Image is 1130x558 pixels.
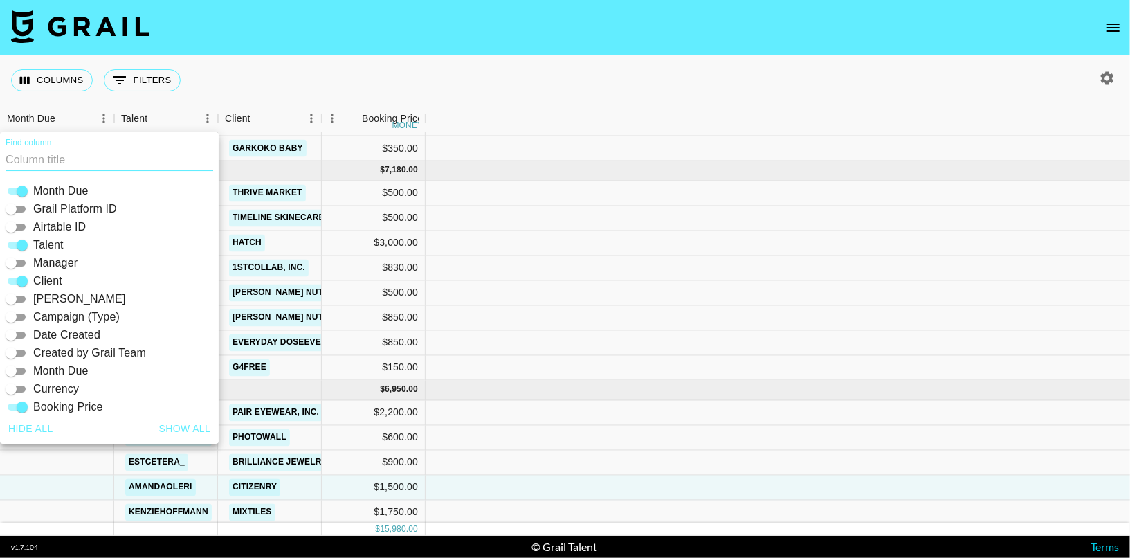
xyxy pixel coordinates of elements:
[322,108,343,129] button: Menu
[114,105,218,132] div: Talent
[33,183,89,199] span: Month Due
[380,523,418,535] div: 15,980.00
[154,416,217,442] button: Show all
[33,255,78,271] span: Manager
[6,149,213,171] input: Column title
[322,501,426,525] div: $1,750.00
[33,273,62,289] span: Client
[380,384,385,396] div: $
[33,237,64,253] span: Talent
[250,109,270,128] button: Sort
[33,219,86,235] span: Airtable ID
[55,109,75,128] button: Sort
[322,331,426,356] div: $850.00
[3,416,59,442] button: Hide all
[121,105,147,132] div: Talent
[322,136,426,161] div: $350.00
[33,309,120,325] span: Campaign (Type)
[229,140,307,157] a: Garkoko Baby
[7,105,55,132] div: Month Due
[197,108,218,129] button: Menu
[229,404,322,422] a: Pair Eyewear, Inc.
[392,121,423,129] div: money
[33,381,79,397] span: Currency
[229,334,399,352] a: Everyday DoseEveryday Dose Inc.
[531,540,597,554] div: © Grail Talent
[33,399,103,415] span: Booking Price
[93,108,114,129] button: Menu
[33,201,117,217] span: Grail Platform ID
[229,235,265,252] a: Hatch
[385,384,418,396] div: 6,950.00
[6,137,52,149] label: Find column
[229,185,306,202] a: Thrive Market
[229,210,328,227] a: Timeline Skinecare
[322,356,426,381] div: $150.00
[229,504,275,521] a: Mixtiles
[301,108,322,129] button: Menu
[322,256,426,281] div: $830.00
[322,401,426,426] div: $2,200.00
[229,479,280,496] a: Citizenry
[33,345,146,361] span: Created by Grail Team
[322,426,426,451] div: $600.00
[11,10,149,43] img: Grail Talent
[229,309,356,327] a: [PERSON_NAME] Nutrition
[1091,540,1119,553] a: Terms
[104,69,181,91] button: Show filters
[229,260,309,277] a: 1stCollab, Inc.
[229,285,356,302] a: [PERSON_NAME] Nutrition
[362,105,423,132] div: Booking Price
[11,543,38,552] div: v 1.7.104
[322,306,426,331] div: $850.00
[125,454,188,471] a: estcetera_
[147,109,167,128] button: Sort
[322,451,426,476] div: $900.00
[322,231,426,256] div: $3,000.00
[322,476,426,501] div: $1,500.00
[380,165,385,177] div: $
[375,523,380,535] div: $
[322,181,426,206] div: $500.00
[218,105,322,132] div: Client
[225,105,250,132] div: Client
[125,504,212,521] a: kenziehoffmann
[11,69,93,91] button: Select columns
[343,109,362,128] button: Sort
[322,206,426,231] div: $500.00
[1100,14,1127,42] button: open drawer
[385,165,418,177] div: 7,180.00
[33,291,126,307] span: [PERSON_NAME]
[33,327,100,343] span: Date Created
[33,363,89,379] span: Month Due
[322,281,426,306] div: $500.00
[229,359,270,377] a: G4free
[125,479,196,496] a: amandaoleri
[229,454,330,471] a: Brilliance Jewelry
[125,429,212,447] a: kenziehoffmann
[229,429,290,447] a: PhotoWall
